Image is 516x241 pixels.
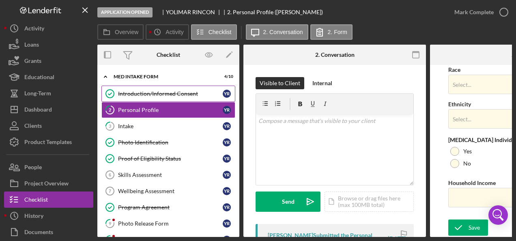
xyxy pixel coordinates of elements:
tspan: 9 [109,221,112,226]
button: Clients [4,118,93,134]
div: Send [282,192,295,212]
div: Educational [24,69,54,87]
button: 2. Form [310,24,353,40]
label: Household Income [448,179,496,186]
label: Overview [115,29,138,35]
div: Select... [453,82,471,88]
div: Checklist [24,192,48,210]
div: YOLIMAR RINCON [166,9,222,15]
a: 2Personal ProfileYR [101,102,235,118]
div: 4 / 10 [219,74,233,79]
button: History [4,208,93,224]
button: Send [256,192,320,212]
a: 6Skills AssessmentYR [101,167,235,183]
div: Intake [118,123,223,129]
div: Proof of Eligibility Status [118,155,223,162]
button: People [4,159,93,175]
div: Loans [24,37,39,55]
div: Application Opened [97,7,153,17]
div: People [24,159,42,177]
div: MED Intake Form [114,74,213,79]
div: Y R [223,122,231,130]
button: 2. Conversation [246,24,308,40]
div: Y R [223,171,231,179]
button: Long-Term [4,85,93,101]
div: Product Templates [24,134,72,152]
button: Dashboard [4,101,93,118]
div: Skills Assessment [118,172,223,178]
a: Introduction/Informed ConsentYR [101,86,235,102]
div: Y R [223,187,231,195]
label: No [463,160,471,167]
a: Program AgreementYR [101,199,235,215]
div: 2. Conversation [315,52,355,58]
div: Photo Release Form [118,220,223,227]
div: History [24,208,43,226]
div: Program Agreement [118,204,223,211]
tspan: 6 [109,172,111,177]
button: Project Overview [4,175,93,192]
button: Activity [146,24,189,40]
div: Photo Identification [118,139,223,146]
div: Project Overview [24,175,69,194]
label: 2. Form [328,29,347,35]
label: 2. Conversation [263,29,303,35]
button: Visible to Client [256,77,304,89]
label: Checklist [209,29,232,35]
tspan: 3 [109,123,111,129]
button: Grants [4,53,93,69]
tspan: 2 [109,107,111,112]
button: Educational [4,69,93,85]
div: Personal Profile [118,107,223,113]
div: Y R [223,155,231,163]
div: Mark Complete [454,4,494,20]
button: Mark Complete [446,4,512,20]
div: Checklist [157,52,180,58]
a: Photo IdentificationYR [101,134,235,151]
tspan: 7 [109,189,111,194]
div: Y R [223,106,231,114]
a: 3IntakeYR [101,118,235,134]
a: 7Wellbeing AssessmentYR [101,183,235,199]
div: Y R [223,219,231,228]
button: Product Templates [4,134,93,150]
div: Wellbeing Assessment [118,188,223,194]
button: Save [448,219,488,236]
div: 2. Personal Profile ([PERSON_NAME]) [227,9,323,15]
div: Long-Term [24,85,51,103]
button: Activity [4,20,93,37]
label: Activity [166,29,183,35]
div: Y R [223,138,231,146]
label: Yes [463,148,472,155]
a: 9Photo Release FormYR [101,215,235,232]
button: Checklist [191,24,237,40]
button: Checklist [4,192,93,208]
div: Select... [453,116,471,123]
div: Y R [223,203,231,211]
div: Grants [24,53,41,71]
button: Internal [308,77,336,89]
div: Visible to Client [260,77,300,89]
div: Y R [223,90,231,98]
div: Open Intercom Messenger [488,205,508,225]
div: Clients [24,118,42,136]
div: Internal [312,77,332,89]
div: Introduction/Informed Consent [118,90,223,97]
div: Dashboard [24,101,52,120]
div: Activity [24,20,44,39]
button: Loans [4,37,93,53]
button: Documents [4,224,93,240]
